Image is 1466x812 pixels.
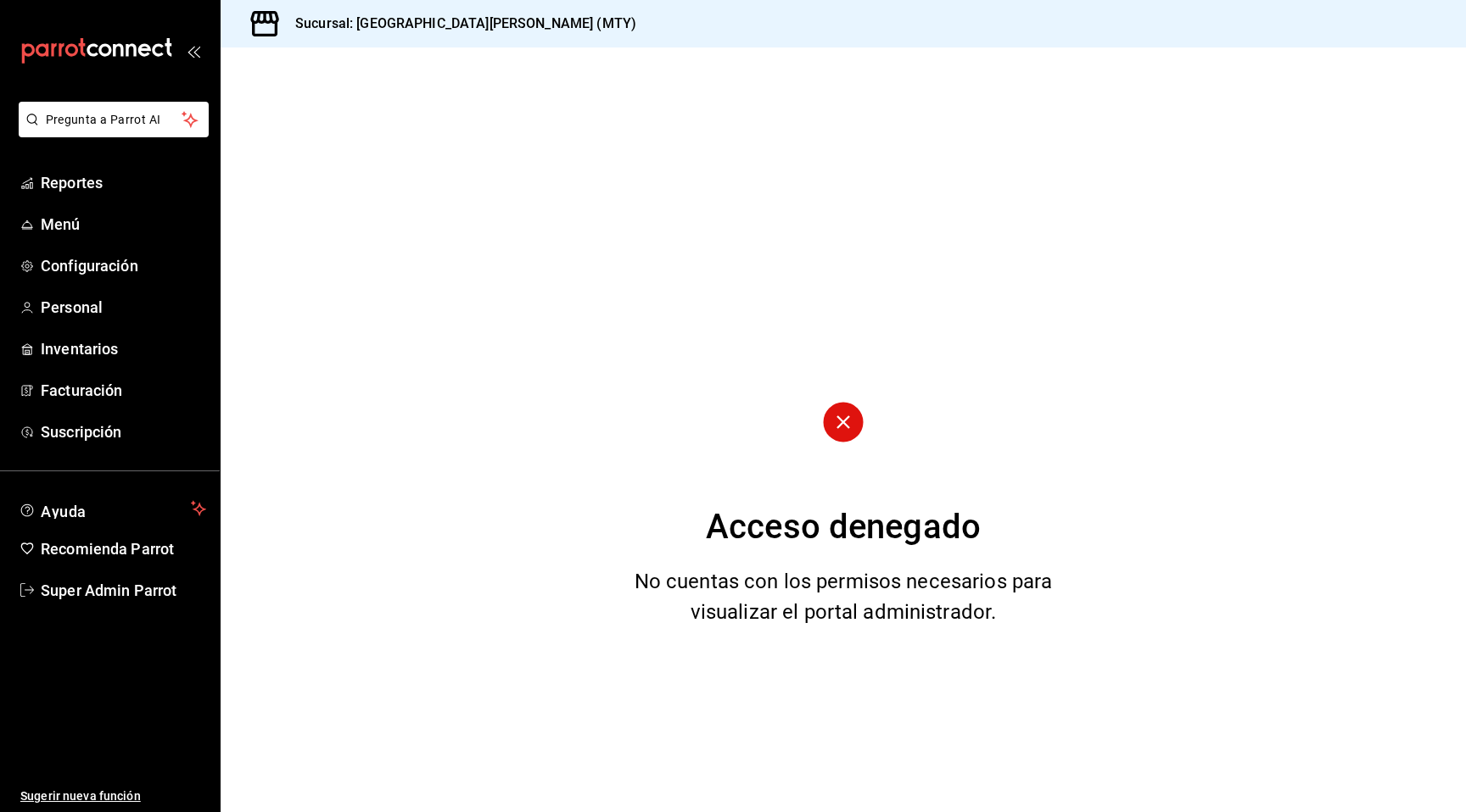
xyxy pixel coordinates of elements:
[19,102,209,137] button: Pregunta a Parrot AI
[187,44,200,58] button: open_drawer_menu
[282,14,636,34] h3: Sucursal: [GEOGRAPHIC_DATA][PERSON_NAME] (MTY)
[12,123,209,141] a: Pregunta a Parrot AI
[41,537,206,560] span: Recomienda Parrot
[46,111,182,129] span: Pregunta a Parrot AI
[41,171,206,194] span: Reportes
[41,498,184,519] span: Ayuda
[41,296,206,319] span: Personal
[41,420,206,443] span: Suscripción
[41,379,206,402] span: Facturación
[41,254,206,277] span: Configuración
[41,579,206,602] span: Super Admin Parrot
[41,337,206,360] span: Inventarios
[613,566,1074,627] div: No cuentas con los permisos necesarios para visualizar el portal administrador.
[20,787,206,805] span: Sugerir nueva función
[41,213,206,236] span: Menú
[706,502,981,553] div: Acceso denegado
